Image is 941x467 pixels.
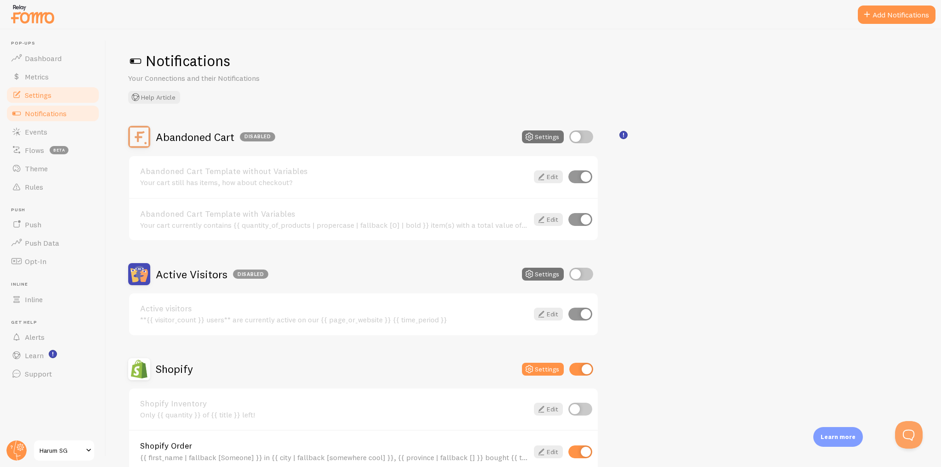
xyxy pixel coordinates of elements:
h2: Active Visitors [156,267,268,281]
a: Flows beta [6,141,100,159]
a: Settings [6,86,100,104]
a: Dashboard [6,49,100,68]
h2: Abandoned Cart [156,130,275,144]
div: Only {{ quantity }} of {{ title }} left! [140,411,528,419]
a: Events [6,123,100,141]
svg: <p>Watch New Feature Tutorials!</p> [49,350,57,358]
span: Support [25,369,52,378]
h1: Notifications [128,51,919,70]
img: fomo-relay-logo-orange.svg [10,2,56,26]
div: Learn more [813,427,863,447]
button: Settings [522,363,564,376]
span: Pop-ups [11,40,100,46]
span: Flows [25,146,44,155]
a: Edit [534,213,563,226]
a: Support [6,365,100,383]
a: Theme [6,159,100,178]
a: Active visitors [140,304,528,313]
span: Rules [25,182,43,191]
a: Learn [6,346,100,365]
div: Disabled [233,270,268,279]
span: Opt-In [25,257,46,266]
iframe: Help Scout Beacon - Open [895,421,923,449]
div: **{{ visitor_count }} users** are currently active on our {{ page_or_website }} {{ time_period }} [140,315,528,324]
a: Edit [534,445,563,458]
a: Metrics [6,68,100,86]
span: Learn [25,351,44,360]
img: Abandoned Cart [128,126,150,148]
a: Alerts [6,328,100,346]
span: Metrics [25,72,49,81]
span: Settings [25,90,51,100]
span: Theme [25,164,48,173]
a: Shopify Order [140,442,528,450]
button: Help Article [128,91,180,104]
img: Shopify [128,358,150,380]
span: Events [25,127,47,136]
h2: Shopify [156,362,193,376]
span: Get Help [11,320,100,326]
span: beta [50,146,68,154]
div: Your cart still has items, how about checkout? [140,178,528,186]
img: Active Visitors [128,263,150,285]
div: Your cart currently contains {{ quantity_of_products | propercase | fallback [0] | bold }} item(s... [140,221,528,229]
span: Push Data [25,238,59,248]
a: Shopify Inventory [140,399,528,408]
span: Harum SG [40,445,83,456]
button: Settings [522,268,564,281]
span: Inline [11,281,100,287]
p: Your Connections and their Notifications [128,73,349,84]
a: Opt-In [6,252,100,270]
a: Push Data [6,234,100,252]
button: Settings [522,130,564,143]
span: Alerts [25,332,45,342]
p: Learn more [821,433,856,441]
a: Abandoned Cart Template without Variables [140,167,528,175]
span: Notifications [25,109,67,118]
span: Dashboard [25,54,62,63]
a: Abandoned Cart Template with Variables [140,210,528,218]
a: Edit [534,170,563,183]
a: Harum SG [33,439,95,461]
span: Push [25,220,41,229]
a: Edit [534,308,563,321]
a: Notifications [6,104,100,123]
svg: <p>🛍️ For Shopify Users</p><p>To use the <strong>Abandoned Cart with Variables</strong> template,... [619,131,628,139]
a: Inline [6,290,100,309]
a: Push [6,215,100,234]
div: {{ first_name | fallback [Someone] }} in {{ city | fallback [somewhere cool] }}, {{ province | fa... [140,453,528,461]
a: Rules [6,178,100,196]
span: Push [11,207,100,213]
div: Disabled [240,132,275,141]
a: Edit [534,403,563,416]
span: Inline [25,295,43,304]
